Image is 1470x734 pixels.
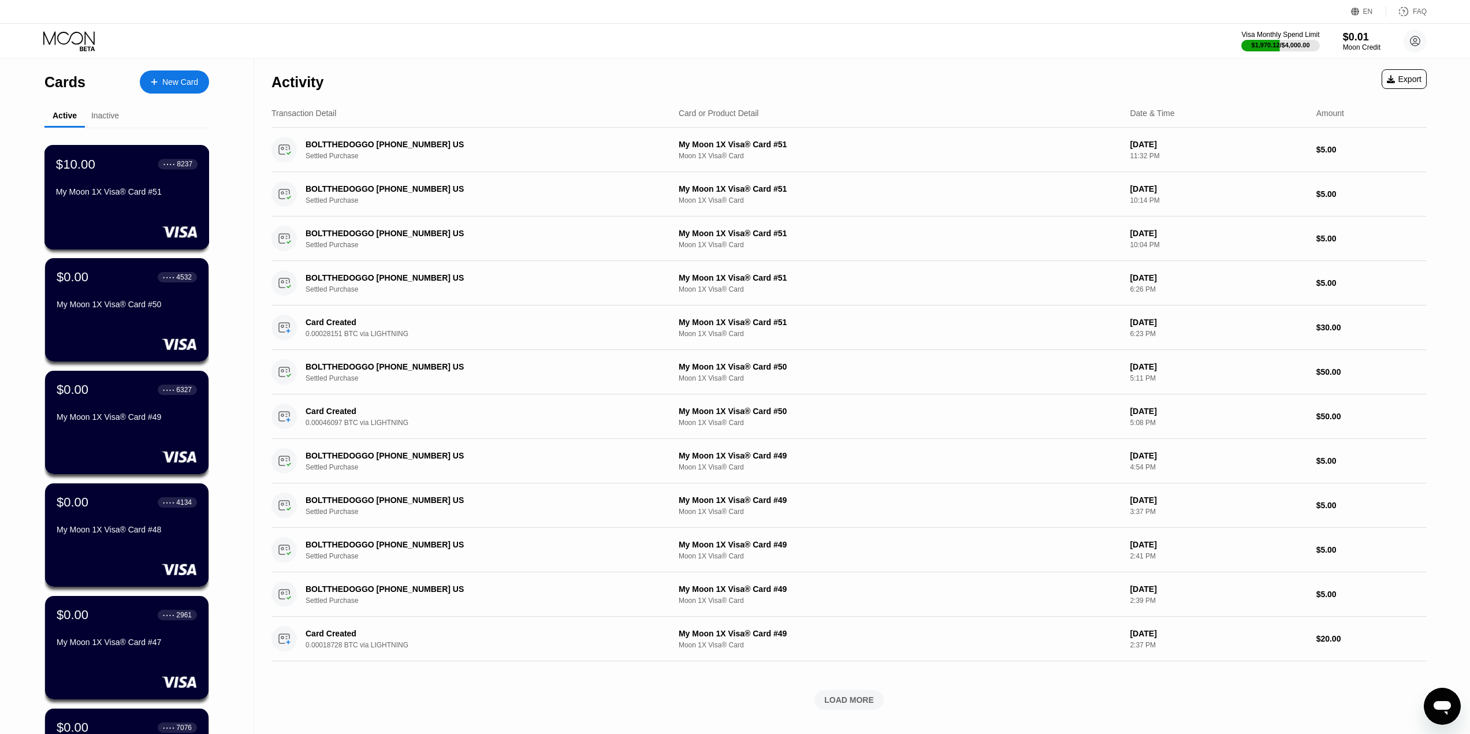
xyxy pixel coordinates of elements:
div: Active [53,111,77,120]
div: [DATE] [1130,584,1307,594]
div: 6:23 PM [1130,330,1307,338]
div: [DATE] [1130,318,1307,327]
div: EN [1363,8,1373,16]
div: BOLTTHEDOGGO [PHONE_NUMBER] US [306,140,639,149]
div: ● ● ● ● [163,613,174,617]
div: Card Created0.00046097 BTC via LIGHTNINGMy Moon 1X Visa® Card #50Moon 1X Visa® Card[DATE]5:08 PM$... [271,394,1427,439]
div: My Moon 1X Visa® Card #51 [679,184,1121,193]
div: LOAD MORE [824,695,874,705]
div: Settled Purchase [306,552,664,560]
div: Moon 1X Visa® Card [679,508,1121,516]
div: Card Created [306,407,639,416]
div: $5.00 [1316,590,1427,599]
div: BOLTTHEDOGGO [PHONE_NUMBER] USSettled PurchaseMy Moon 1X Visa® Card #51Moon 1X Visa® Card[DATE]10... [271,172,1427,217]
div: $5.00 [1316,234,1427,243]
div: 2:39 PM [1130,597,1307,605]
div: Moon 1X Visa® Card [679,196,1121,204]
div: $0.00● ● ● ●6327My Moon 1X Visa® Card #49 [45,371,209,474]
div: Moon Credit [1343,43,1380,51]
div: My Moon 1X Visa® Card #49 [57,412,197,422]
div: 0.00046097 BTC via LIGHTNING [306,419,664,427]
div: Moon 1X Visa® Card [679,641,1121,649]
div: 6:26 PM [1130,285,1307,293]
div: My Moon 1X Visa® Card #49 [679,451,1121,460]
div: $0.01 [1343,31,1380,43]
div: EN [1351,6,1386,17]
div: Card Created0.00018728 BTC via LIGHTNINGMy Moon 1X Visa® Card #49Moon 1X Visa® Card[DATE]2:37 PM$... [271,617,1427,661]
div: FAQ [1386,6,1427,17]
div: $5.00 [1316,189,1427,199]
div: 4:54 PM [1130,463,1307,471]
div: $0.00 [57,382,88,397]
div: Visa Monthly Spend Limit [1241,31,1319,39]
div: LOAD MORE [271,690,1427,710]
div: 10:14 PM [1130,196,1307,204]
div: Moon 1X Visa® Card [679,285,1121,293]
div: $0.00 [57,608,88,623]
div: Moon 1X Visa® Card [679,152,1121,160]
div: My Moon 1X Visa® Card #51 [679,229,1121,238]
div: $50.00 [1316,412,1427,421]
div: Moon 1X Visa® Card [679,330,1121,338]
div: [DATE] [1130,451,1307,460]
div: Card Created [306,629,639,638]
div: $20.00 [1316,634,1427,643]
div: My Moon 1X Visa® Card #47 [57,638,197,647]
div: FAQ [1413,8,1427,16]
div: Settled Purchase [306,285,664,293]
div: New Card [140,70,209,94]
div: $0.00 [57,495,88,510]
div: Moon 1X Visa® Card [679,419,1121,427]
div: Moon 1X Visa® Card [679,463,1121,471]
div: My Moon 1X Visa® Card #49 [679,495,1121,505]
div: ● ● ● ● [163,726,174,729]
div: 2961 [176,611,192,619]
div: BOLTTHEDOGGO [PHONE_NUMBER] USSettled PurchaseMy Moon 1X Visa® Card #51Moon 1X Visa® Card[DATE]10... [271,217,1427,261]
div: BOLTTHEDOGGO [PHONE_NUMBER] USSettled PurchaseMy Moon 1X Visa® Card #49Moon 1X Visa® Card[DATE]3:... [271,483,1427,528]
div: My Moon 1X Visa® Card #51 [679,318,1121,327]
div: $10.00● ● ● ●8237My Moon 1X Visa® Card #51 [45,146,209,249]
div: [DATE] [1130,495,1307,505]
div: BOLTTHEDOGGO [PHONE_NUMBER] US [306,362,639,371]
div: 8237 [177,160,192,168]
div: 11:32 PM [1130,152,1307,160]
div: Settled Purchase [306,241,664,249]
div: $5.00 [1316,456,1427,465]
div: BOLTTHEDOGGO [PHONE_NUMBER] US [306,495,639,505]
div: My Moon 1X Visa® Card #51 [679,140,1121,149]
div: My Moon 1X Visa® Card #51 [679,273,1121,282]
div: ● ● ● ● [163,275,174,279]
div: Card or Product Detail [679,109,759,118]
div: Date & Time [1130,109,1174,118]
div: My Moon 1X Visa® Card #51 [56,187,198,196]
div: Moon 1X Visa® Card [679,597,1121,605]
div: Settled Purchase [306,152,664,160]
div: 4532 [176,273,192,281]
div: My Moon 1X Visa® Card #49 [679,584,1121,594]
div: [DATE] [1130,407,1307,416]
div: $5.00 [1316,545,1427,554]
div: [DATE] [1130,629,1307,638]
div: [DATE] [1130,362,1307,371]
div: 5:08 PM [1130,419,1307,427]
div: Inactive [91,111,119,120]
div: 3:37 PM [1130,508,1307,516]
div: My Moon 1X Visa® Card #48 [57,525,197,534]
div: $1,970.12 / $4,000.00 [1252,42,1310,49]
div: [DATE] [1130,540,1307,549]
div: 0.00018728 BTC via LIGHTNING [306,641,664,649]
div: Settled Purchase [306,508,664,516]
div: Export [1387,74,1421,84]
div: Visa Monthly Spend Limit$1,970.12/$4,000.00 [1241,31,1319,51]
div: [DATE] [1130,229,1307,238]
div: Card Created [306,318,639,327]
div: [DATE] [1130,140,1307,149]
div: ● ● ● ● [163,501,174,504]
div: My Moon 1X Visa® Card #50 [679,407,1121,416]
div: [DATE] [1130,273,1307,282]
div: $0.00● ● ● ●2961My Moon 1X Visa® Card #47 [45,596,209,699]
div: 2:41 PM [1130,552,1307,560]
div: Card Created0.00028151 BTC via LIGHTNINGMy Moon 1X Visa® Card #51Moon 1X Visa® Card[DATE]6:23 PM$... [271,305,1427,350]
